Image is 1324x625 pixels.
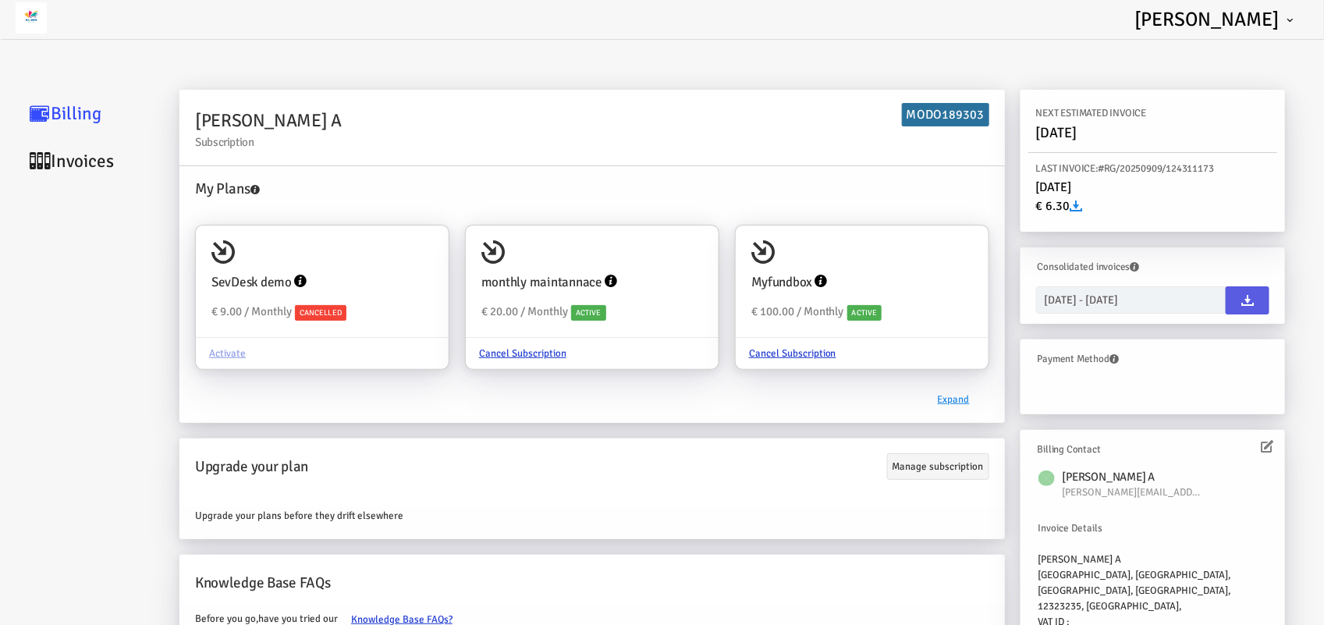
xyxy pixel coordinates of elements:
[16,2,47,34] img: Skillshare
[1070,200,1083,212] i: Download Invoice
[211,304,292,318] span: € 9.00 / Monthly
[847,305,882,321] span: Active
[1063,485,1203,500] span: Primary E-Mail
[1038,259,1262,275] h6: Consolidated invoices
[466,339,580,368] a: Cancel Subscription
[1038,442,1262,457] h6: Billing Contact
[1036,179,1072,195] span: [DATE]
[414,232,445,263] input: SevDesk demo € 9.00 / Monthly Cancelled Activate
[1134,7,1279,31] span: [PERSON_NAME]
[1036,198,1083,214] span: € 6.30
[195,456,989,478] h4: Upgrade your plan
[902,103,989,126] h6: MODO189303
[751,272,813,293] h4: Myfundbox
[1063,468,1267,486] h6: [PERSON_NAME] A
[16,137,172,185] a: Invoices
[1038,598,1267,614] div: 12323235, [GEOGRAPHIC_DATA],
[1036,105,1269,121] h6: NEXT ESTIMATED INVOICE
[1038,520,1267,536] div: Invoice Details
[195,178,997,201] h4: My Plans
[195,510,403,522] span: Upgrade your plans before they drift elsewhere
[887,453,989,480] a: Manage subscription
[211,272,292,293] h4: SevDesk demo
[751,304,844,318] span: € 100.00 / Monthly
[250,185,260,194] i: Your plans information will be available by selecting your plans. You can upgrade plan & manage p...
[1038,552,1267,567] div: [PERSON_NAME] A
[1038,351,1262,367] h6: Payment Method
[195,613,466,625] span: Before you go,have you tried our
[938,393,970,406] a: Expand
[683,232,715,263] input: monthly maintannace € 20.00 / Monthly Active Cancel Subscription
[1038,567,1267,598] div: [GEOGRAPHIC_DATA], [GEOGRAPHIC_DATA], [GEOGRAPHIC_DATA], [GEOGRAPHIC_DATA],
[16,90,172,137] a: Billing
[1109,354,1119,364] i: Payment method will be shown based on the plan that you have selected. You can change the payment...
[481,304,568,318] span: € 20.00 / Monthly
[1036,161,1269,176] h6: LAST INVOICE:
[295,305,346,321] span: Cancelled
[481,272,602,293] h4: monthly maintannace
[571,305,606,321] span: Active
[736,339,850,368] a: Cancel Subscription
[195,572,989,595] h4: Knowledge Base FAQs
[1036,124,1077,141] span: [DATE]
[1131,262,1140,272] i: You can select the required invoices date range and click the download button to download all inv...
[195,137,989,148] small: Subscription
[1241,294,1254,307] i: Download Invoice
[1098,162,1214,175] span: #RG/20250909/124311173
[195,107,989,148] h2: [PERSON_NAME] A
[1226,286,1269,314] a: Download Invoice
[953,232,985,263] input: Myfundbox € 100.00 / Monthly Active Cancel Subscription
